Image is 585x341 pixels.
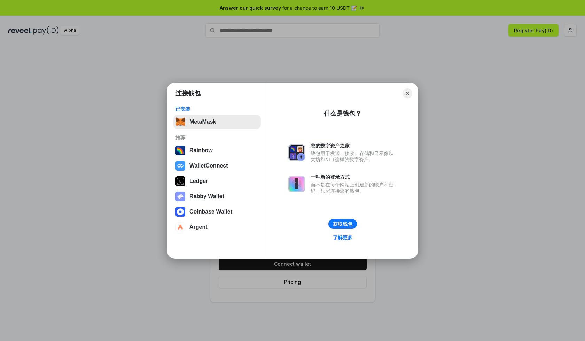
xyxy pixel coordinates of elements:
[288,176,305,192] img: svg+xml,%3Csvg%20xmlns%3D%22http%3A%2F%2Fwww.w3.org%2F2000%2Fsvg%22%20fill%3D%22none%22%20viewBox...
[329,233,357,242] a: 了解更多
[189,209,232,215] div: Coinbase Wallet
[311,150,397,163] div: 钱包用于发送、接收、存储和显示像以太坊和NFT这样的数字资产。
[175,146,185,155] img: svg+xml,%3Csvg%20width%3D%22120%22%20height%3D%22120%22%20viewBox%3D%220%200%20120%20120%22%20fil...
[175,89,201,98] h1: 连接钱包
[328,219,357,229] button: 获取钱包
[175,207,185,217] img: svg+xml,%3Csvg%20width%3D%2228%22%20height%3D%2228%22%20viewBox%3D%220%200%2028%2028%22%20fill%3D...
[173,115,261,129] button: MetaMask
[311,142,397,149] div: 您的数字资产之家
[324,109,361,118] div: 什么是钱包？
[173,159,261,173] button: WalletConnect
[403,88,412,98] button: Close
[175,176,185,186] img: svg+xml,%3Csvg%20xmlns%3D%22http%3A%2F%2Fwww.w3.org%2F2000%2Fsvg%22%20width%3D%2228%22%20height%3...
[175,134,259,141] div: 推荐
[189,147,213,154] div: Rainbow
[173,144,261,157] button: Rainbow
[333,234,352,241] div: 了解更多
[189,224,208,230] div: Argent
[311,181,397,194] div: 而不是在每个网站上创建新的账户和密码，只需连接您的钱包。
[173,174,261,188] button: Ledger
[189,178,208,184] div: Ledger
[189,119,216,125] div: MetaMask
[175,106,259,112] div: 已安装
[288,144,305,161] img: svg+xml,%3Csvg%20xmlns%3D%22http%3A%2F%2Fwww.w3.org%2F2000%2Fsvg%22%20fill%3D%22none%22%20viewBox...
[175,192,185,201] img: svg+xml,%3Csvg%20xmlns%3D%22http%3A%2F%2Fwww.w3.org%2F2000%2Fsvg%22%20fill%3D%22none%22%20viewBox...
[175,222,185,232] img: svg+xml,%3Csvg%20width%3D%2228%22%20height%3D%2228%22%20viewBox%3D%220%200%2028%2028%22%20fill%3D...
[189,163,228,169] div: WalletConnect
[173,189,261,203] button: Rabby Wallet
[173,220,261,234] button: Argent
[189,193,224,200] div: Rabby Wallet
[333,221,352,227] div: 获取钱包
[311,174,397,180] div: 一种新的登录方式
[173,205,261,219] button: Coinbase Wallet
[175,161,185,171] img: svg+xml,%3Csvg%20width%3D%2228%22%20height%3D%2228%22%20viewBox%3D%220%200%2028%2028%22%20fill%3D...
[175,117,185,127] img: svg+xml,%3Csvg%20fill%3D%22none%22%20height%3D%2233%22%20viewBox%3D%220%200%2035%2033%22%20width%...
